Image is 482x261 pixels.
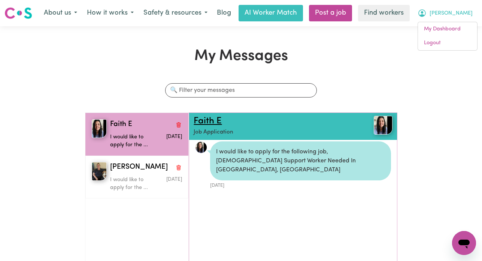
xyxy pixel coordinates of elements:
[358,5,410,21] a: Find workers
[175,162,182,172] button: Delete conversation
[39,5,82,21] button: About us
[452,231,476,255] iframe: Button to launch messaging window
[194,117,222,126] a: Faith E
[110,162,168,173] span: [PERSON_NAME]
[212,5,236,21] a: Blog
[210,180,391,189] div: [DATE]
[210,141,391,180] div: I would like to apply for the following job, [DEMOGRAPHIC_DATA] Support Worker Needed In [GEOGRAP...
[110,133,158,149] p: I would like to apply for the ...
[239,5,303,21] a: AI Worker Match
[4,4,32,22] a: Careseekers logo
[359,116,392,135] a: Faith E
[418,22,478,51] div: My Account
[139,5,212,21] button: Safety & resources
[166,177,182,182] span: Message sent on August 5, 2025
[195,141,207,153] img: 477F7075A58CAE843ABC6A6565F26EBE_avatar_blob
[85,47,397,65] h1: My Messages
[85,156,189,198] button: Cherie R[PERSON_NAME]Delete conversationI would like to apply for the ...Message sent on August 5...
[165,83,317,97] input: 🔍 Filter your messages
[166,134,182,139] span: Message sent on August 1, 2025
[175,120,182,129] button: Delete conversation
[418,36,477,50] a: Logout
[430,9,473,18] span: [PERSON_NAME]
[92,119,107,138] img: Faith E
[418,22,477,36] a: My Dashboard
[4,6,32,20] img: Careseekers logo
[82,5,139,21] button: How it works
[110,176,158,192] p: I would like to apply for the ...
[194,128,359,137] p: Job Application
[374,116,392,135] img: View Faith E's profile
[110,119,132,130] span: Faith E
[309,5,352,21] a: Post a job
[413,5,478,21] button: My Account
[85,113,189,156] button: Faith EFaith EDelete conversationI would like to apply for the ...Message sent on August 1, 2025
[92,162,107,181] img: Cherie R
[195,141,207,153] a: View Faith E's profile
